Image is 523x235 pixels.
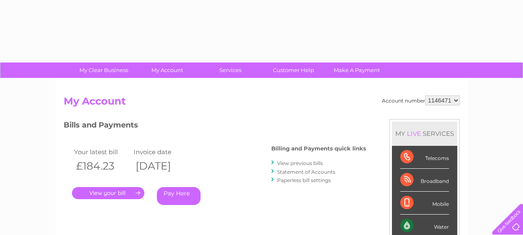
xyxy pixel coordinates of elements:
a: Pay Here [157,187,201,205]
div: MY SERVICES [392,122,457,145]
div: Account number [382,95,460,105]
th: [DATE] [131,157,191,175]
th: £184.23 [72,157,132,175]
div: Mobile [400,192,449,215]
h3: Bills and Payments [64,119,366,134]
a: Paperless bill settings [277,177,331,183]
h4: Billing and Payments quick links [271,145,366,152]
a: Statement of Accounts [277,169,335,175]
div: Broadband [400,169,449,192]
div: Telecoms [400,146,449,169]
td: Invoice date [131,146,191,157]
a: Customer Help [259,62,328,78]
a: My Clear Business [69,62,138,78]
h2: My Account [64,95,460,111]
a: Services [196,62,265,78]
a: My Account [133,62,201,78]
td: Your latest bill [72,146,132,157]
a: Make A Payment [322,62,391,78]
div: LIVE [405,130,423,137]
a: . [72,187,144,199]
a: View previous bills [277,160,323,166]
